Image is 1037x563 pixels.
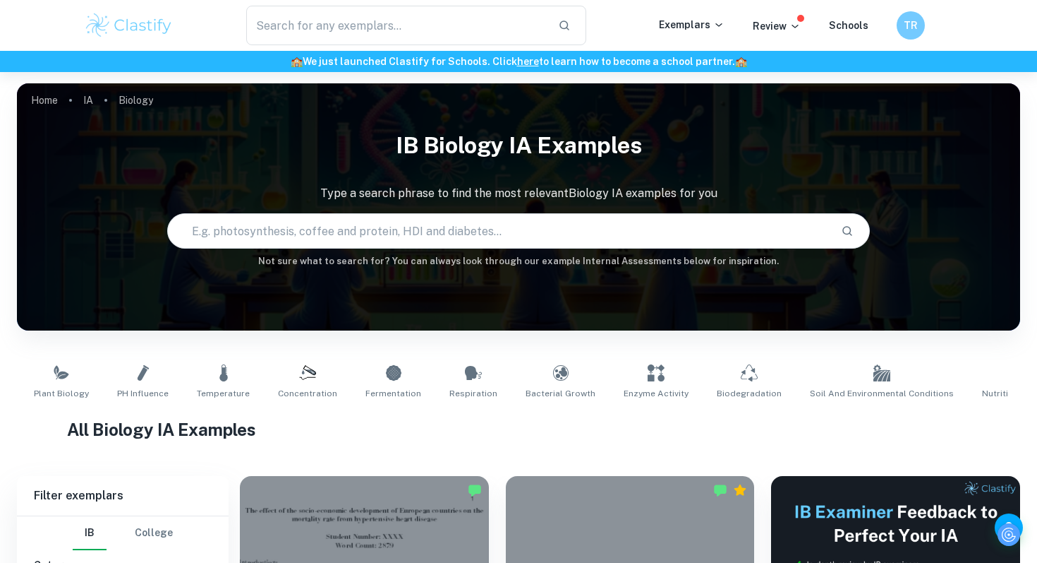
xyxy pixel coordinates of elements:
p: Exemplars [659,17,724,32]
h6: Filter exemplars [17,476,229,516]
span: Plant Biology [34,387,89,400]
span: 🏫 [291,56,303,67]
span: Respiration [449,387,497,400]
p: Review [753,18,801,34]
a: Schools [829,20,868,31]
h6: Not sure what to search for? You can always look through our example Internal Assessments below f... [17,254,1020,268]
span: Biodegradation [717,387,782,400]
button: IB [73,516,107,550]
a: Home [31,90,58,110]
button: TR [897,11,925,40]
span: pH Influence [117,387,169,400]
h6: We just launched Clastify for Schools. Click to learn how to become a school partner. [3,54,1034,69]
img: Clastify logo [84,11,174,40]
span: Soil and Environmental Conditions [810,387,954,400]
p: Biology [119,93,153,108]
span: Concentration [278,387,337,400]
a: IA [83,90,93,110]
p: Type a search phrase to find the most relevant Biology IA examples for you [17,185,1020,202]
span: 🏫 [735,56,747,67]
h1: All Biology IA Examples [67,417,970,442]
div: Filter type choice [73,516,173,550]
img: Marked [468,483,482,497]
button: Search [835,219,859,243]
span: Temperature [197,387,250,400]
span: Enzyme Activity [624,387,689,400]
div: Premium [733,483,747,497]
span: Bacterial Growth [526,387,595,400]
h1: IB Biology IA examples [17,123,1020,168]
img: Marked [713,483,727,497]
input: Search for any exemplars... [246,6,547,45]
button: Help and Feedback [995,514,1023,542]
a: here [517,56,539,67]
span: Fermentation [365,387,421,400]
button: College [135,516,173,550]
h6: TR [903,18,919,33]
input: E.g. photosynthesis, coffee and protein, HDI and diabetes... [168,211,829,251]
